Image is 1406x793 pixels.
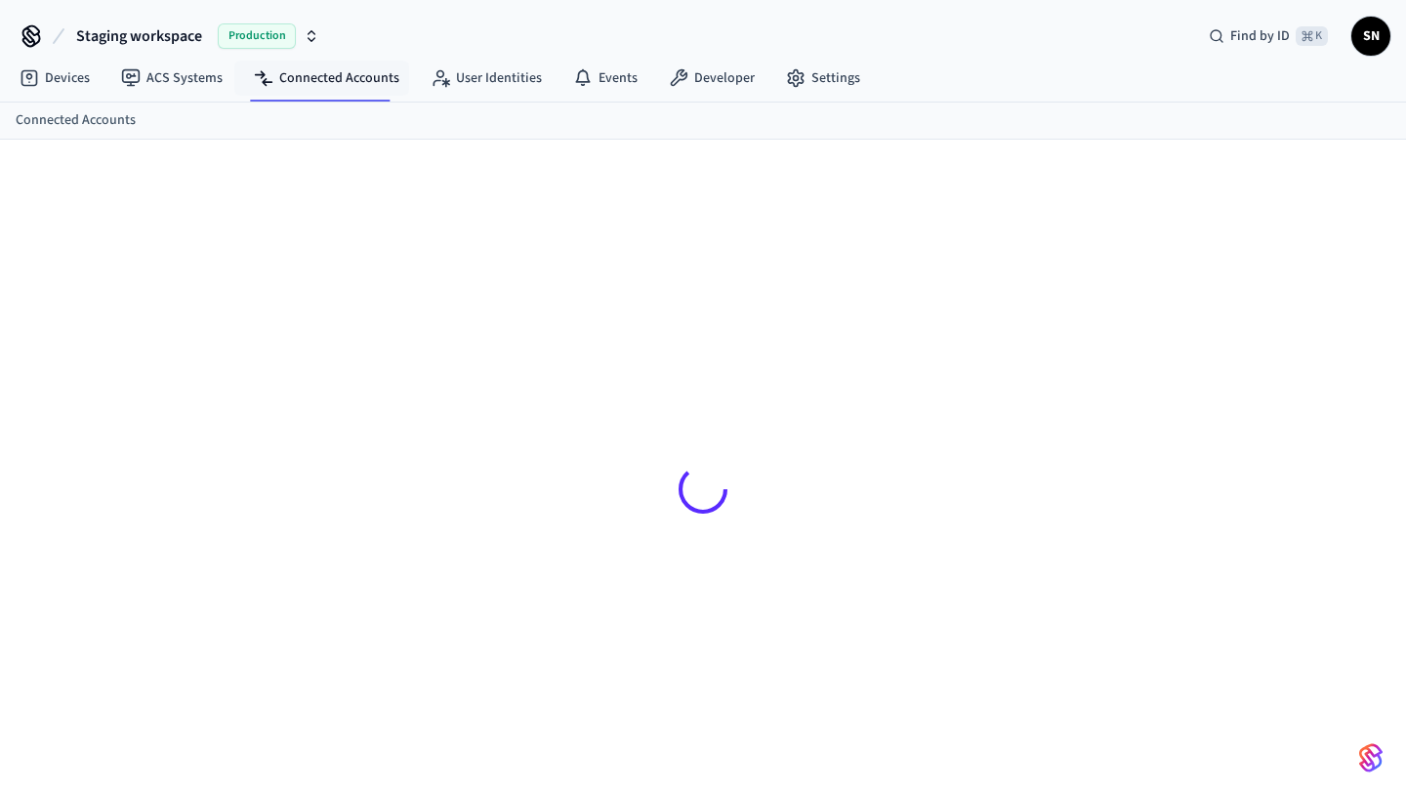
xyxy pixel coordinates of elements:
[16,110,136,131] a: Connected Accounts
[1359,742,1383,773] img: SeamLogoGradient.69752ec5.svg
[770,61,876,96] a: Settings
[76,24,202,48] span: Staging workspace
[1353,19,1388,54] span: SN
[1193,19,1344,54] div: Find by ID⌘ K
[653,61,770,96] a: Developer
[415,61,558,96] a: User Identities
[1230,26,1290,46] span: Find by ID
[1296,26,1328,46] span: ⌘ K
[218,23,296,49] span: Production
[105,61,238,96] a: ACS Systems
[238,61,415,96] a: Connected Accounts
[558,61,653,96] a: Events
[1351,17,1390,56] button: SN
[4,61,105,96] a: Devices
